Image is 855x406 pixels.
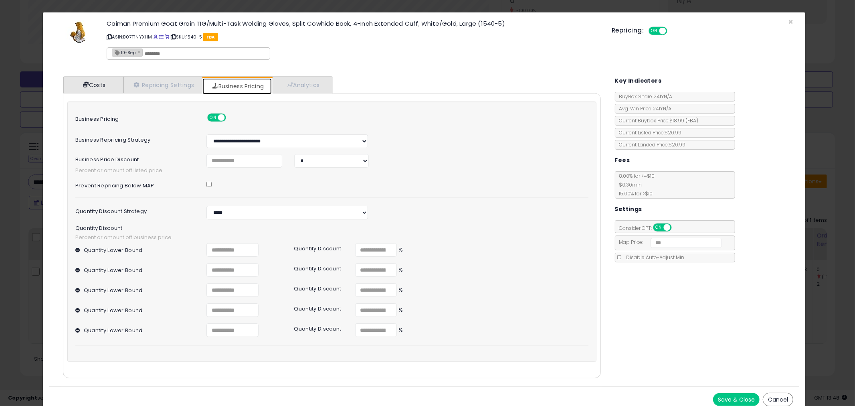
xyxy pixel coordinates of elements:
[670,117,699,124] span: $18.99
[397,286,403,294] span: %
[69,167,594,175] span: Percent or amount off listed price
[123,77,203,93] a: Repricing Settings
[615,173,655,197] span: 8.00 % for <= $10
[788,16,793,28] span: ×
[288,303,349,312] div: Quantity Discount
[137,48,142,55] a: ×
[154,34,158,40] a: BuyBox page
[288,323,349,332] div: Quantity Discount
[69,114,200,122] label: Business Pricing
[615,129,682,136] span: Current Listed Price: $20.99
[666,28,679,35] span: OFF
[288,263,349,272] div: Quantity Discount
[84,243,143,253] label: Quantity Lower Bound
[397,246,403,254] span: %
[649,28,659,35] span: ON
[84,283,143,293] label: Quantity Lower Bound
[112,49,135,56] span: 10-Sep
[165,34,169,40] a: Your listing only
[208,114,218,121] span: ON
[615,190,653,197] span: 15.00 % for > $10
[288,243,349,252] div: Quantity Discount
[69,206,200,214] label: Quantity Discount Strategy
[615,225,682,231] span: Consider CPT:
[612,27,644,34] h5: Repricing:
[107,20,600,26] h3: Caiman Premium Goat Grain TIG/Multi-Task Welding Gloves, Split Cowhide Back, 4-Inch Extended Cuff...
[288,283,349,292] div: Quantity Discount
[69,134,200,143] label: Business Repricing Strategy
[615,105,672,112] span: Avg. Win Price 24h: N/A
[107,30,600,43] p: ASIN: B07T1NYXHM | SKU: 1540-5
[397,266,403,274] span: %
[159,34,164,40] a: All offer listings
[84,303,143,313] label: Quantity Lower Bound
[615,141,686,148] span: Current Landed Price: $20.99
[84,323,143,333] label: Quantity Lower Bound
[654,224,664,231] span: ON
[686,117,699,124] span: ( FBA )
[615,117,699,124] span: Current Buybox Price:
[615,93,673,100] span: BuyBox Share 24h: N/A
[623,254,685,261] span: Disable Auto-Adjust Min
[75,225,588,231] span: Quantity Discount
[397,327,403,334] span: %
[615,155,630,165] h5: Fees
[203,33,218,41] span: FBA
[69,180,200,189] label: Prevent repricing below MAP
[84,263,143,273] label: Quantity Lower Bound
[615,76,662,86] h5: Key Indicators
[397,307,403,314] span: %
[713,393,760,406] button: Save & Close
[69,154,200,162] label: Business Price Discount
[66,20,90,45] img: 41K7HkmV5UL._SL60_.jpg
[75,234,588,242] span: Percent or amount off business price
[225,114,238,121] span: OFF
[615,181,642,188] span: $0.30 min
[615,204,642,214] h5: Settings
[670,224,683,231] span: OFF
[273,77,332,93] a: Analytics
[202,78,272,94] a: Business Pricing
[63,77,123,93] a: Costs
[615,239,722,246] span: Map Price:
